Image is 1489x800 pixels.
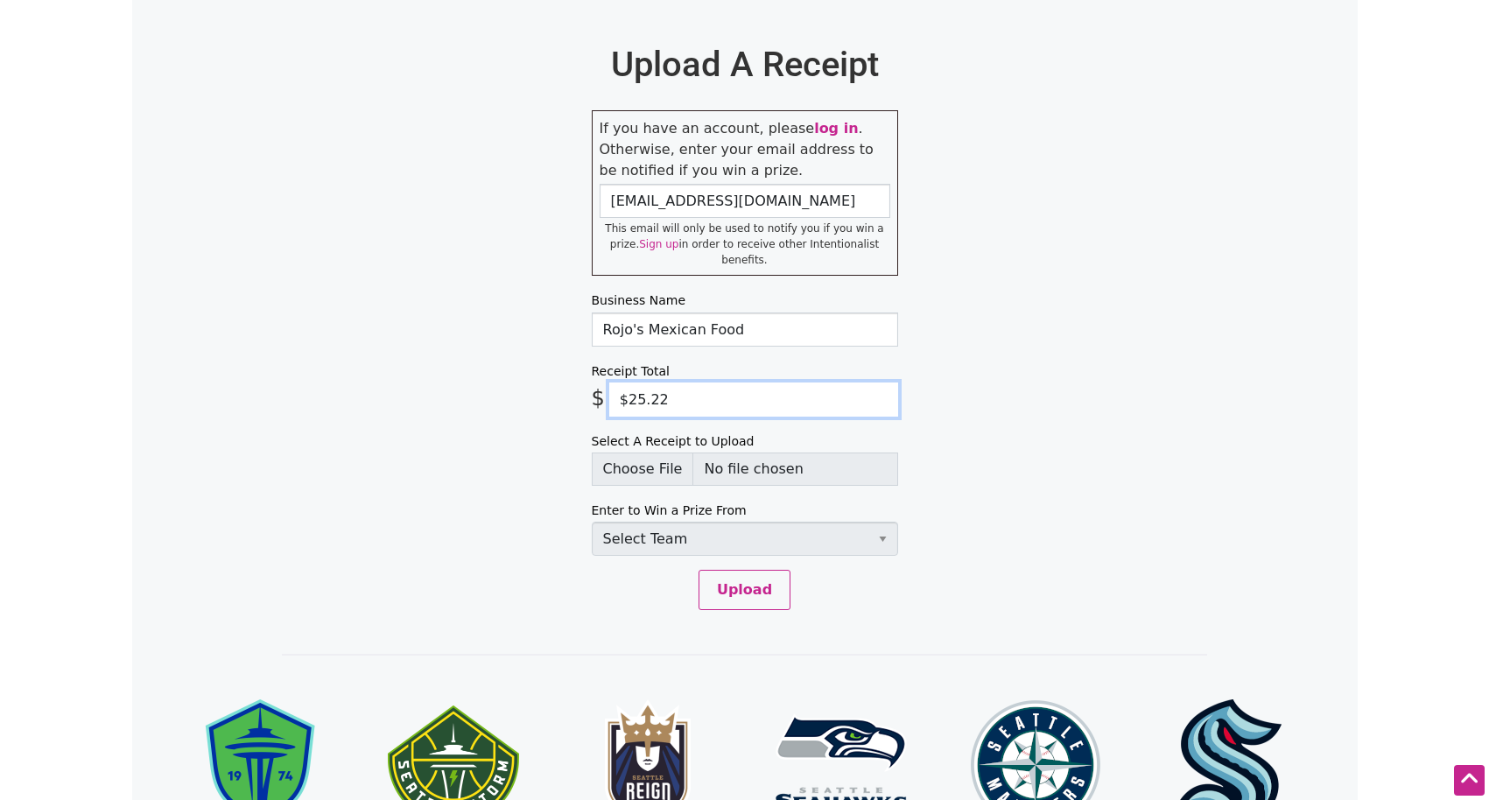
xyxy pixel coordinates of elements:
label: Select A Receipt to Upload [592,431,898,453]
a: Sign up [639,238,678,250]
input: email address [600,184,890,218]
div: If you have an account, please . Otherwise, enter your email address to be notified if you win a ... [592,110,898,276]
label: Receipt Total [592,361,898,382]
button: Upload [699,570,790,610]
label: Enter to Win a Prize From [592,500,898,522]
span: $ [592,382,609,417]
a: log in [814,120,858,137]
div: Scroll Back to Top [1454,765,1485,796]
div: This email will only be used to notify you if you win a prize. in order to receive other Intentio... [600,221,890,268]
label: Business Name [592,290,898,312]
